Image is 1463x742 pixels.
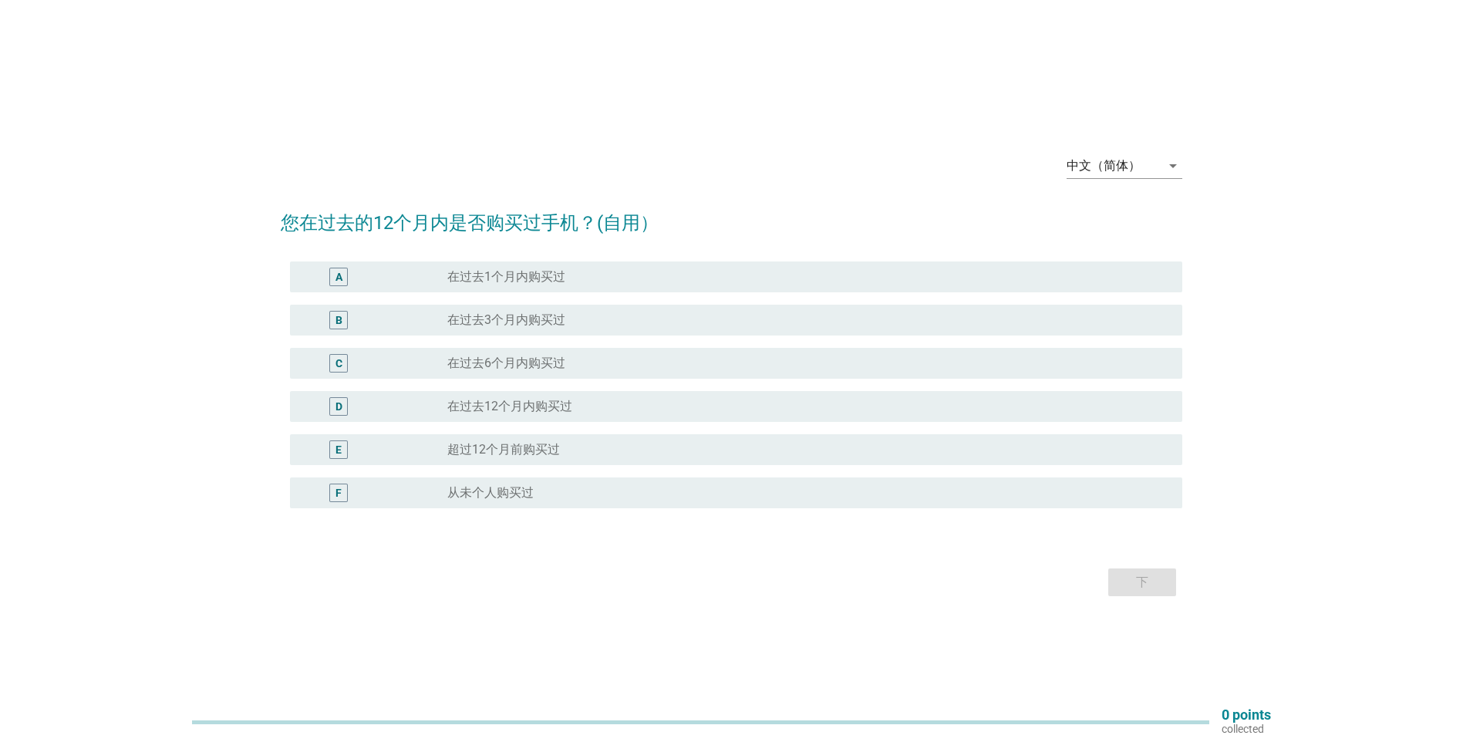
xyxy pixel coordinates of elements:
label: 超过12个月前购买过 [447,442,560,457]
div: C [335,356,342,372]
p: collected [1222,722,1271,736]
label: 从未个人购买过 [447,485,534,501]
div: 中文（简体） [1067,159,1141,173]
div: A [335,269,342,285]
label: 在过去3个月内购买过 [447,312,565,328]
p: 0 points [1222,708,1271,722]
div: E [335,442,342,458]
div: F [335,485,342,501]
label: 在过去12个月内购买过 [447,399,572,414]
label: 在过去1个月内购买过 [447,269,565,285]
div: B [335,312,342,329]
label: 在过去6个月内购买过 [447,356,565,371]
div: D [335,399,342,415]
h2: 您在过去的12个月内是否购买过手机？(自用） [281,194,1182,237]
i: arrow_drop_down [1164,157,1182,175]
